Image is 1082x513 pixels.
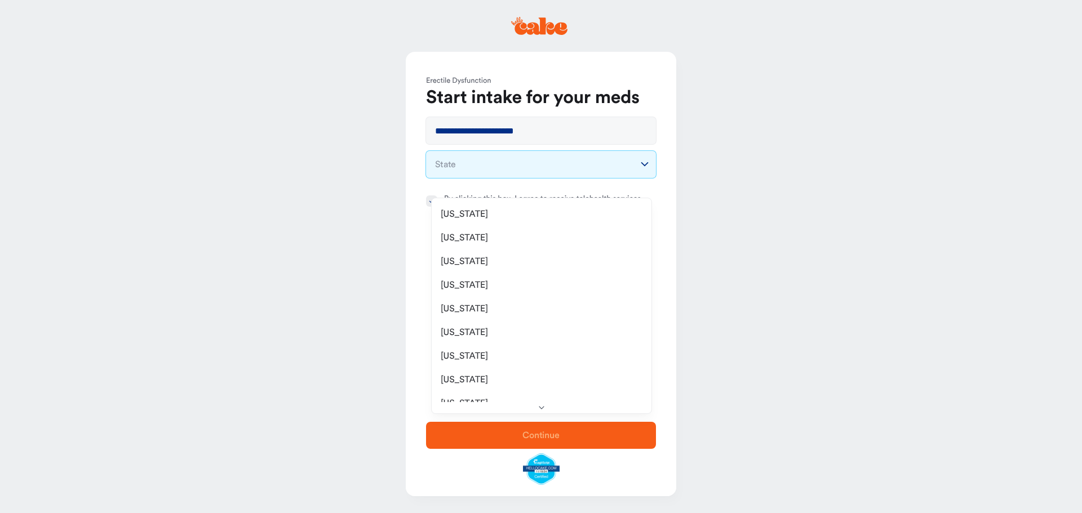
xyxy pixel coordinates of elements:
[441,398,488,409] span: [US_STATE]
[441,374,488,386] span: [US_STATE]
[441,209,488,220] span: [US_STATE]
[441,304,488,315] span: [US_STATE]
[441,256,488,267] span: [US_STATE]
[441,327,488,338] span: [US_STATE]
[441,280,488,291] span: [US_STATE]
[441,351,488,362] span: [US_STATE]
[441,233,488,244] span: [US_STATE]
